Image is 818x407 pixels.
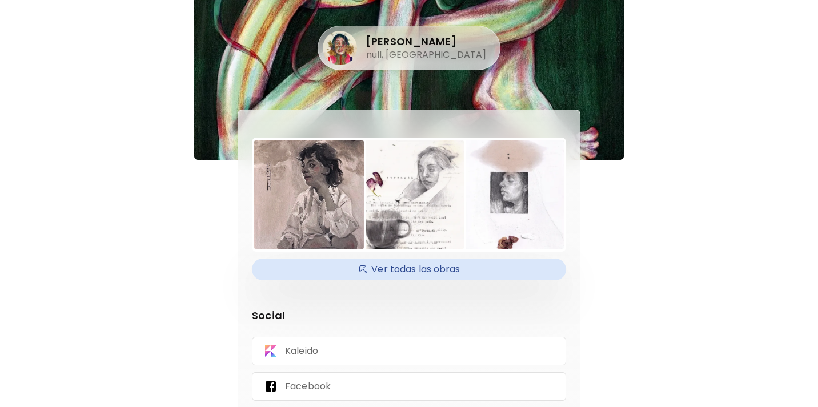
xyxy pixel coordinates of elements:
[454,140,564,249] img: https://cdn.kaleido.art/CDN/Artwork/107244/Thumbnail/medium.webp?updated=468578
[252,308,566,323] p: Social
[264,344,278,358] img: Kaleido
[285,380,331,393] p: Facebook
[354,140,464,249] img: https://cdn.kaleido.art/CDN/Artwork/142618/Thumbnail/medium.webp?updated=641980
[366,49,486,61] h5: null, [GEOGRAPHIC_DATA]
[252,259,566,280] div: AvailableVer todas las obras
[366,35,486,49] h4: [PERSON_NAME]
[259,261,559,278] h4: Ver todas las obras
[285,345,318,357] p: Kaleido
[254,140,364,249] img: https://cdn.kaleido.art/CDN/Artwork/144730/Thumbnail/large.webp?updated=649820
[323,31,486,65] div: [PERSON_NAME]null, [GEOGRAPHIC_DATA]
[358,261,369,278] img: Available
